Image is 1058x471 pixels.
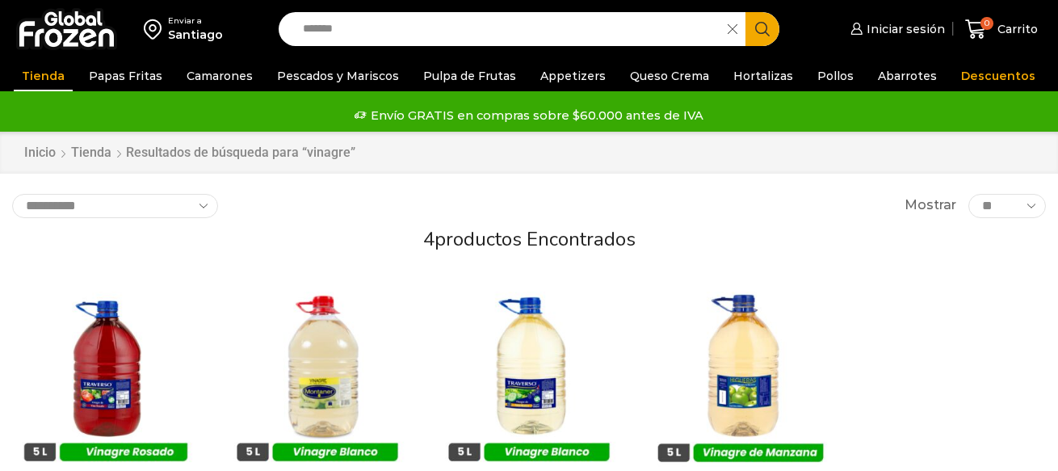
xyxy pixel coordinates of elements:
a: Pollos [809,61,862,91]
h1: Resultados de búsqueda para “vinagre” [126,145,355,160]
select: Pedido de la tienda [12,194,218,218]
span: Iniciar sesión [863,21,945,37]
a: Pulpa de Frutas [415,61,524,91]
a: Tienda [70,144,112,162]
a: Tienda [14,61,73,91]
span: 4 [423,226,435,252]
a: Camarones [178,61,261,91]
a: Queso Crema [622,61,717,91]
a: Iniciar sesión [846,13,945,45]
span: productos encontrados [435,226,636,252]
div: Enviar a [168,15,223,27]
span: Carrito [993,21,1038,37]
span: 0 [980,17,993,30]
span: Mostrar [905,196,956,215]
a: Descuentos [953,61,1043,91]
img: address-field-icon.svg [144,15,168,43]
a: Appetizers [532,61,614,91]
a: 0 Carrito [961,11,1042,48]
a: Pescados y Mariscos [269,61,407,91]
a: Inicio [23,144,57,162]
a: Hortalizas [725,61,801,91]
div: Santiago [168,27,223,43]
a: Papas Fritas [81,61,170,91]
a: Abarrotes [870,61,945,91]
button: Search button [745,12,779,46]
nav: Breadcrumb [23,144,355,162]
